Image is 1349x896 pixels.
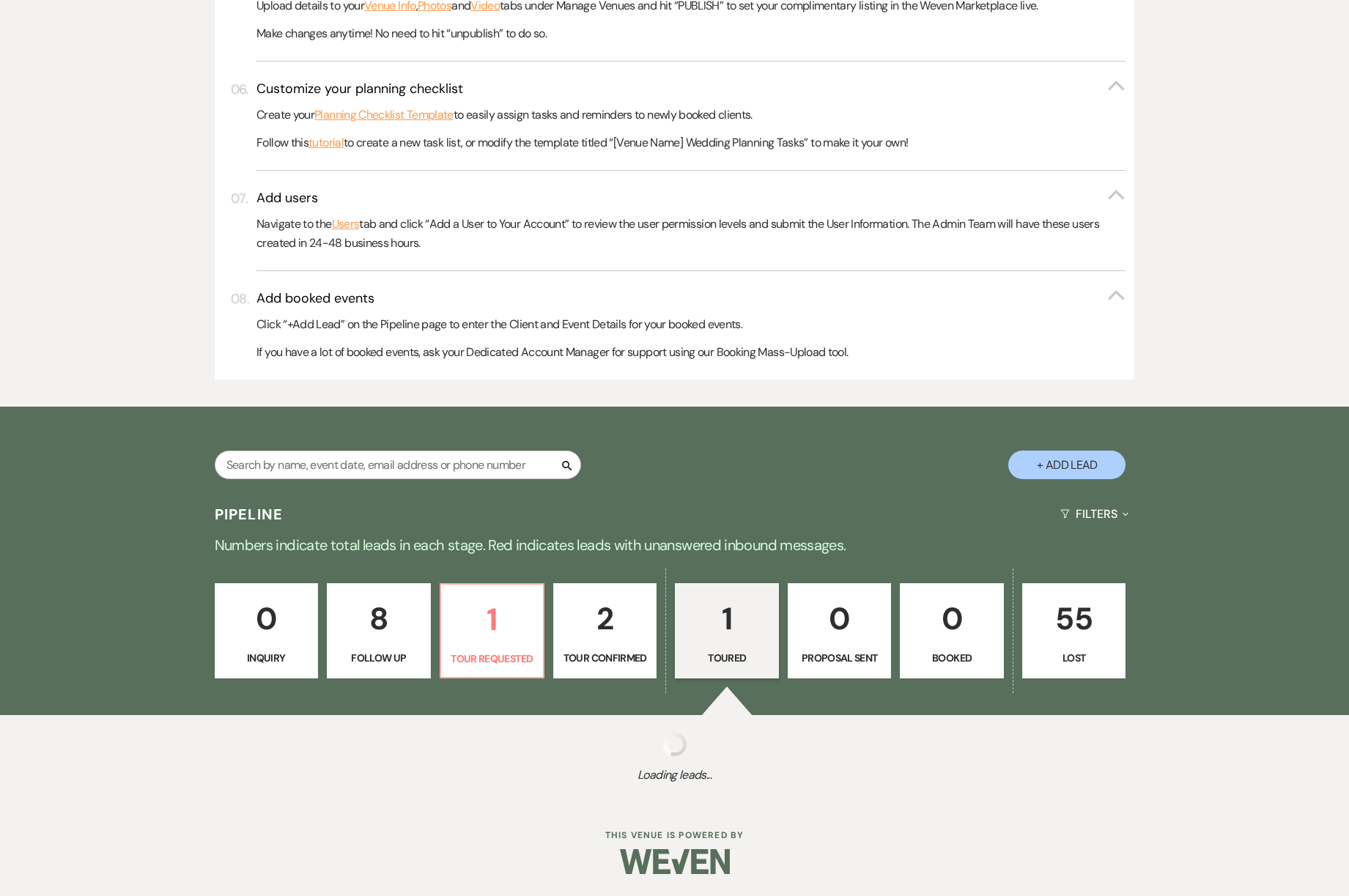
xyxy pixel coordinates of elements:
p: 1 [450,595,534,644]
p: 0 [224,594,308,643]
p: Toured [684,650,769,666]
button: Customize your planning checklist [256,80,1126,98]
a: 0Inquiry [215,583,318,678]
p: Navigate to the tab and click “Add a User to Your Account” to review the user permission levels a... [256,215,1126,252]
p: Create your to easily assign tasks and reminders to newly booked clients. [256,105,1126,125]
p: 0 [909,594,994,643]
a: 1Tour Requested [440,583,544,678]
p: Proposal Sent [797,650,882,666]
button: Add booked events [256,289,1126,308]
button: Add users [256,189,1126,207]
img: Weven Logo [620,836,730,887]
p: Click “+Add Lead” on the Pipeline page to enter the Client and Event Details for your booked events. [256,315,1126,334]
p: Follow this to create a new task list, or modify the template titled “[Venue Name] Wedding Planni... [256,133,1126,152]
p: Numbers indicate total leads in each stage. Red indicates leads with unanswered inbound messages. [147,533,1202,557]
h3: Add users [256,189,318,207]
h3: Customize your planning checklist [256,80,463,98]
a: 55Lost [1022,583,1126,678]
p: Tour Confirmed [563,650,647,666]
a: tutorial [308,133,344,152]
input: Search by name, event date, email address or phone number [215,451,581,479]
a: 0Booked [900,583,1003,678]
h3: Pipeline [215,504,284,525]
h3: Add booked events [256,289,374,308]
p: Lost [1032,650,1116,666]
button: + Add Lead [1008,451,1126,479]
p: 2 [563,594,647,643]
a: 1Toured [675,583,778,678]
p: 0 [797,594,882,643]
p: Make changes anytime! No need to hit “unpublish” to do so. [256,24,1126,43]
p: 55 [1032,594,1116,643]
button: Filters [1054,495,1134,533]
span: Loading leads... [67,766,1282,784]
a: Users [332,215,360,234]
a: 2Tour Confirmed [553,583,657,678]
p: Tour Requested [450,651,534,667]
a: Planning Checklist Template [314,105,454,125]
p: Inquiry [224,650,308,666]
p: Follow Up [336,650,421,666]
a: 0Proposal Sent [788,583,891,678]
p: Booked [909,650,994,666]
p: 8 [336,594,421,643]
p: 1 [684,594,769,643]
img: loading spinner [663,733,687,756]
a: 8Follow Up [327,583,430,678]
p: If you have a lot of booked events, ask your Dedicated Account Manager for support using our Book... [256,343,1126,362]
